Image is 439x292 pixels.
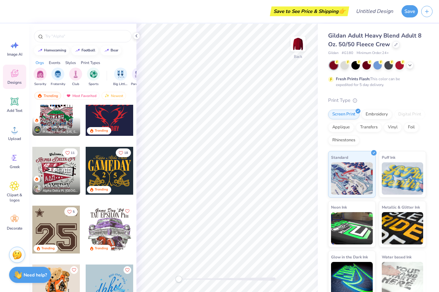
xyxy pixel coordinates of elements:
span: [PERSON_NAME] [43,125,70,129]
div: Styles [65,60,76,66]
div: Trending [95,246,108,251]
span: Minimum Order: 24 + [357,50,389,56]
span: Image AI [7,52,22,57]
span: Greek [10,164,20,169]
button: filter button [131,68,146,87]
div: bear [111,49,118,52]
div: Transfers [356,123,382,132]
div: Trending [95,187,108,192]
span: Sorority [34,82,46,87]
img: Neon Ink [331,212,373,244]
div: homecoming [44,49,66,52]
span: Metallic & Glitter Ink [382,204,420,211]
button: bear [101,46,121,55]
img: Sorority Image [37,70,44,78]
div: football [81,49,95,52]
div: Trending [95,128,108,133]
div: Print Types [81,60,100,66]
div: Vinyl [384,123,402,132]
span: Pi Kappa Alpha, [US_STATE][GEOGRAPHIC_DATA] [43,130,78,135]
span: Club [72,82,79,87]
div: Save to See Price & Shipping [272,6,348,16]
span: Clipart & logos [4,192,25,203]
img: Big Little Reveal Image [117,70,124,78]
div: Most Favorited [63,92,100,100]
button: Like [123,266,131,274]
span: Alpha Delta Pi, [GEOGRAPHIC_DATA][US_STATE] at [GEOGRAPHIC_DATA] [43,189,78,193]
div: Print Type [328,97,426,104]
span: Fraternity [51,82,65,87]
span: Puff Ink [382,154,395,161]
button: filter button [34,68,47,87]
strong: Need help? [24,272,47,278]
div: Events [49,60,60,66]
div: Back [294,54,302,59]
img: Sports Image [90,70,97,78]
button: Like [64,207,78,216]
button: filter button [113,68,128,87]
button: filter button [69,68,82,87]
span: Decorate [7,226,22,231]
div: Foil [404,123,419,132]
img: Standard [331,162,373,195]
button: Like [116,148,131,157]
img: Puff Ink [382,162,423,195]
strong: Fresh Prints Flash: [336,76,370,81]
span: 5 [73,210,75,213]
div: Trending [41,246,55,251]
span: Glow in the Dark Ink [331,254,368,260]
img: Back [292,38,305,50]
img: Fraternity Image [54,70,61,78]
div: Digital Print [394,110,425,119]
div: filter for Big Little Reveal [113,68,128,87]
div: This color can be expedited for 5 day delivery. [336,76,415,88]
span: Neon Ink [331,204,347,211]
span: Water based Ink [382,254,412,260]
button: Like [70,266,78,274]
button: Like [62,148,78,157]
img: Club Image [72,70,79,78]
div: filter for Sorority [34,68,47,87]
div: Applique [328,123,354,132]
img: newest.gif [104,93,110,98]
div: filter for Sports [87,68,100,87]
div: Newest [102,92,126,100]
input: Untitled Design [351,5,398,18]
span: 👉 [338,7,346,15]
button: filter button [87,68,100,87]
img: Metallic & Glitter Ink [382,212,423,244]
span: Sports [89,82,99,87]
span: 11 [71,151,75,155]
img: Parent's Weekend Image [135,70,142,78]
span: Designs [7,80,22,85]
div: filter for Parent's Weekend [131,68,146,87]
span: Gildan Adult Heavy Blend Adult 8 Oz. 50/50 Fleece Crew [328,32,422,48]
button: filter button [51,68,65,87]
div: filter for Club [69,68,82,87]
span: Standard [331,154,348,161]
div: Screen Print [328,110,359,119]
button: homecoming [34,46,69,55]
img: most_fav.gif [66,93,71,98]
img: trend_line.gif [37,49,43,52]
span: Parent's Weekend [131,82,146,87]
div: Rhinestones [328,135,359,145]
button: Like [123,207,131,215]
span: Add Text [7,108,22,113]
span: Upload [8,136,21,141]
div: filter for Fraternity [51,68,65,87]
input: Try "Alpha" [45,33,127,39]
div: Orgs [36,60,44,66]
img: trending.gif [37,93,42,98]
button: football [71,46,98,55]
span: [PERSON_NAME] [43,184,70,188]
span: 18 [124,151,128,155]
button: Save [402,5,418,17]
img: trend_line.gif [75,49,80,52]
img: trend_line.gif [104,49,109,52]
div: Accessibility label [176,276,182,282]
div: Embroidery [361,110,392,119]
span: Gildan [328,50,338,56]
span: Big Little Reveal [113,82,128,87]
span: # G180 [342,50,353,56]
